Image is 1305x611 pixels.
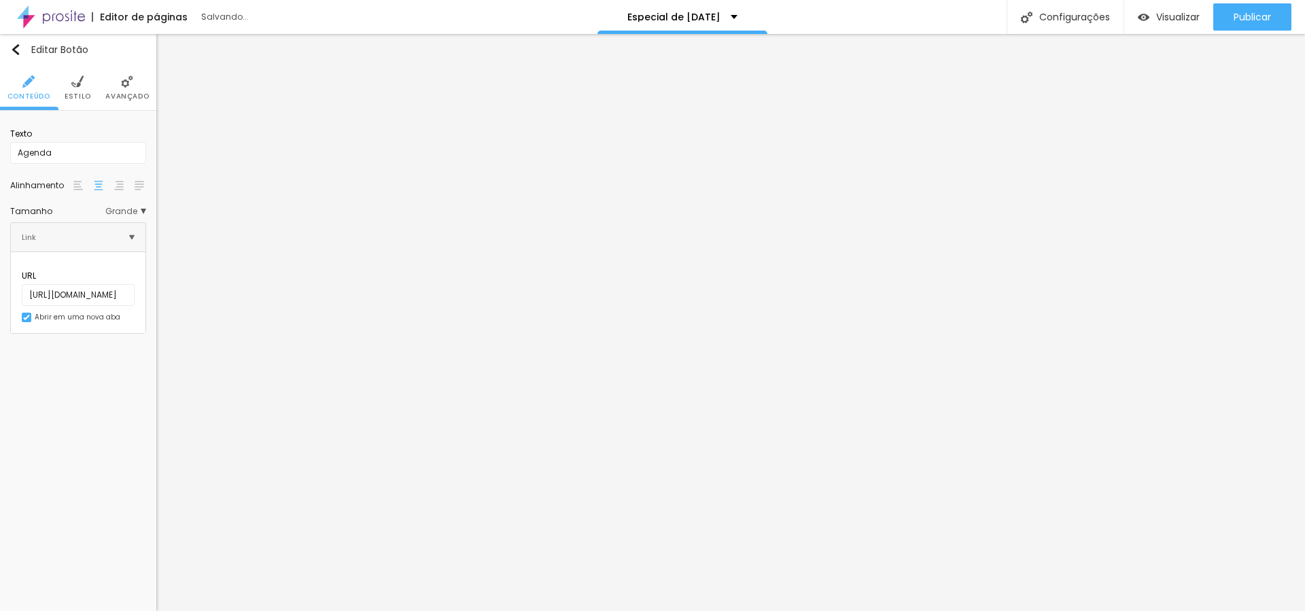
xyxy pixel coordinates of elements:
button: Publicar [1213,3,1291,31]
img: paragraph-right-align.svg [114,181,124,190]
span: Visualizar [1156,12,1200,22]
span: Avançado [105,93,149,100]
div: Editar Botão [10,44,88,55]
span: Conteúdo [7,93,50,100]
div: Texto [10,128,146,140]
img: Icone [121,75,133,88]
img: Icone [22,75,35,88]
div: Abrir em uma nova aba [35,314,120,321]
iframe: Editor [156,34,1305,611]
button: Visualizar [1124,3,1213,31]
span: Estilo [65,93,91,100]
img: Icone [129,234,135,240]
img: paragraph-justified-align.svg [135,181,144,190]
img: paragraph-center-align.svg [94,181,103,190]
div: Editor de páginas [92,12,188,22]
div: Link [22,230,36,245]
div: IconeLink [11,223,145,251]
img: Icone [71,75,84,88]
span: Grande [105,207,146,215]
div: Salvando... [201,13,358,21]
img: Icone [23,314,30,321]
span: Publicar [1234,12,1271,22]
div: URL [22,270,135,282]
img: Icone [1021,12,1032,23]
div: Alinhamento [10,181,71,190]
img: paragraph-left-align.svg [73,181,83,190]
img: view-1.svg [1138,12,1149,23]
p: Especial de [DATE] [627,12,720,22]
div: Tamanho [10,207,105,215]
img: Icone [10,44,21,55]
